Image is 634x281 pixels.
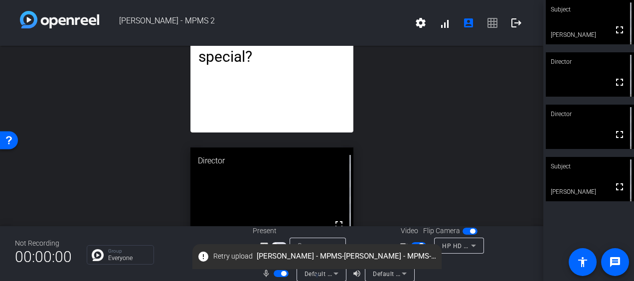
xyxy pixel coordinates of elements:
[577,256,589,268] mat-icon: accessibility
[108,255,149,261] p: Everyone
[192,248,442,266] span: [PERSON_NAME] - MPMS-[PERSON_NAME] - MPMS-[PERSON_NAME]-Recording 1-2025-09-04-09-42-32-813-1.webm
[442,242,523,250] span: HP HD Camera (04f2:b76b)
[546,157,634,176] div: Subject
[15,245,72,269] span: 00:00:00
[99,11,409,35] span: [PERSON_NAME] - MPMS 2
[423,226,460,236] span: Flip Camera
[546,52,634,71] div: Director
[373,270,480,278] span: Default - Speakers (Realtek(R) Audio)
[253,226,352,236] div: Present
[614,129,626,140] mat-icon: fullscreen
[401,226,418,236] span: Video
[510,17,522,29] mat-icon: logout
[260,240,272,252] mat-icon: screen_share_outline
[213,251,253,262] span: Retry upload
[463,17,475,29] mat-icon: account_box
[20,11,99,28] img: white-gradient.svg
[352,268,364,280] mat-icon: volume_up
[546,105,634,124] div: Director
[614,181,626,193] mat-icon: fullscreen
[92,249,104,261] img: Chat Icon
[305,270,420,278] span: Default - Microphone (Realtek(R) Audio)
[190,147,353,174] div: Director
[614,24,626,36] mat-icon: fullscreen
[433,11,457,35] button: signal_cellular_alt
[15,238,72,249] div: Not Recording
[262,268,274,280] mat-icon: mic_none
[298,242,320,250] span: Source
[108,249,149,254] p: Group
[614,76,626,88] mat-icon: fullscreen
[197,251,209,263] mat-icon: error
[415,17,427,29] mat-icon: settings
[399,240,411,252] mat-icon: videocam_outline
[314,271,321,280] span: ▼
[333,219,345,231] mat-icon: fullscreen
[609,256,621,268] mat-icon: message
